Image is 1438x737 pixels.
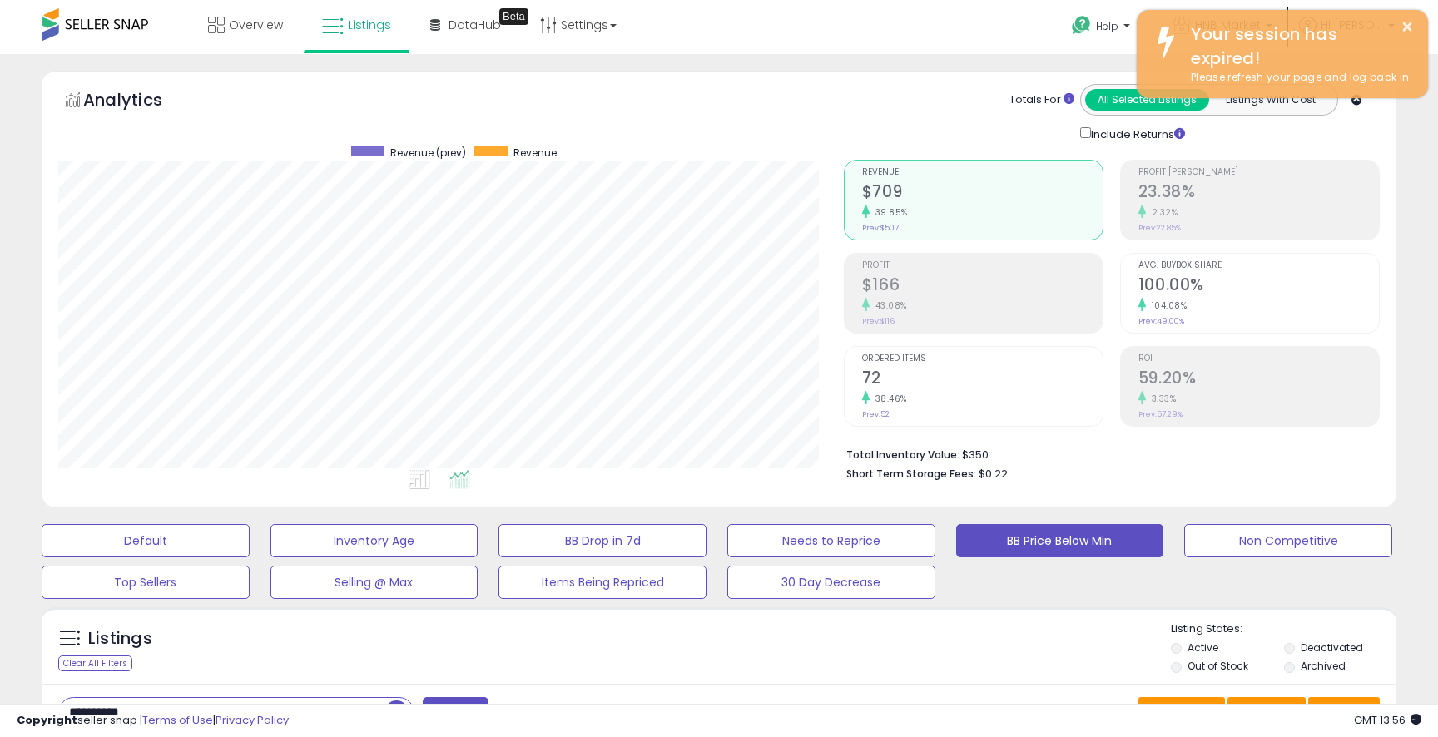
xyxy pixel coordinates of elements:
h2: 59.20% [1138,368,1379,391]
button: Default [42,524,250,557]
span: $0.22 [979,466,1008,482]
button: Inventory Age [270,524,479,557]
small: Prev: 49.00% [1138,316,1184,326]
label: Archived [1301,659,1346,673]
span: Profit [862,261,1103,270]
div: Please refresh your page and log back in [1178,70,1416,86]
button: Save View [1138,697,1225,725]
small: Prev: 22.85% [1138,223,1181,233]
h5: Analytics [83,88,195,116]
button: Needs to Reprice [727,524,935,557]
span: Revenue [862,168,1103,177]
div: Clear All Filters [58,655,132,671]
span: Revenue [513,146,557,160]
h2: $166 [862,275,1103,298]
a: Help [1059,2,1147,54]
span: Revenue (prev) [390,146,466,160]
small: Prev: $507 [862,223,899,233]
span: 2025-09-17 13:56 GMT [1354,712,1421,728]
div: Tooltip anchor [499,8,528,25]
small: 43.08% [870,299,907,312]
span: Overview [229,17,283,33]
button: × [1401,17,1414,37]
h2: 100.00% [1138,275,1379,298]
span: Columns [1238,703,1291,720]
li: $350 [846,443,1367,463]
label: Out of Stock [1188,659,1248,673]
small: Prev: 57.29% [1138,409,1183,419]
span: Help [1096,19,1118,33]
button: Listings With Cost [1208,89,1332,111]
b: Total Inventory Value: [846,448,959,462]
p: Listing States: [1171,621,1396,637]
div: Include Returns [1068,124,1205,143]
button: Non Competitive [1184,524,1392,557]
strong: Copyright [17,712,77,728]
button: Items Being Repriced [498,566,707,599]
button: Columns [1227,697,1306,725]
h5: Listings [88,627,152,650]
h2: 23.38% [1138,182,1379,205]
label: Active [1188,641,1218,655]
button: Selling @ Max [270,566,479,599]
span: DataHub [449,17,501,33]
button: All Selected Listings [1085,89,1209,111]
button: 30 Day Decrease [727,566,935,599]
h2: 72 [862,368,1103,391]
span: Avg. Buybox Share [1138,261,1379,270]
div: Your session has expired! [1178,22,1416,70]
small: 3.33% [1146,393,1177,405]
small: 38.46% [870,393,907,405]
span: Listings [348,17,391,33]
small: 39.85% [870,206,908,219]
small: 2.32% [1146,206,1178,219]
div: Totals For [1009,92,1074,108]
small: 104.08% [1146,299,1188,312]
span: Ordered Items [862,354,1103,364]
label: Deactivated [1301,641,1363,655]
span: ROI [1138,354,1379,364]
button: BB Price Below Min [956,524,1164,557]
button: Actions [1308,697,1380,725]
button: Filters [423,697,488,726]
div: seller snap | | [17,713,289,729]
button: BB Drop in 7d [498,524,707,557]
h2: $709 [862,182,1103,205]
i: Get Help [1071,15,1092,36]
b: Short Term Storage Fees: [846,467,976,481]
small: Prev: 52 [862,409,890,419]
span: Profit [PERSON_NAME] [1138,168,1379,177]
small: Prev: $116 [862,316,895,326]
button: Top Sellers [42,566,250,599]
